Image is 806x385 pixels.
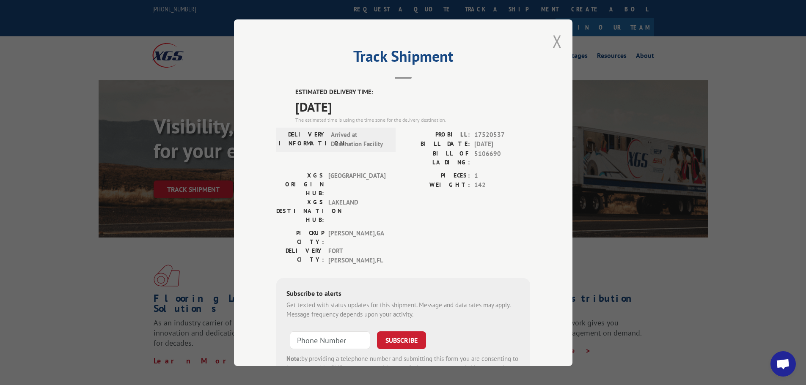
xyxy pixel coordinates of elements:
[276,246,324,265] label: DELIVERY CITY:
[279,130,327,149] label: DELIVERY INFORMATION:
[328,171,385,197] span: [GEOGRAPHIC_DATA]
[403,171,470,180] label: PIECES:
[474,130,530,139] span: 17520537
[286,288,520,300] div: Subscribe to alerts
[295,87,530,97] label: ESTIMATED DELIVERY TIME:
[276,197,324,224] label: XGS DESTINATION HUB:
[403,139,470,149] label: BILL DATE:
[331,130,388,149] span: Arrived at Destination Facility
[295,116,530,123] div: The estimated time is using the time zone for the delivery destination.
[276,228,324,246] label: PICKUP CITY:
[276,171,324,197] label: XGS ORIGIN HUB:
[286,300,520,319] div: Get texted with status updates for this shipment. Message and data rates may apply. Message frequ...
[286,354,301,362] strong: Note:
[553,30,562,52] button: Close modal
[286,354,520,382] div: by providing a telephone number and submitting this form you are consenting to be contacted by SM...
[474,171,530,180] span: 1
[403,149,470,167] label: BILL OF LADING:
[328,246,385,265] span: FORT [PERSON_NAME] , FL
[328,228,385,246] span: [PERSON_NAME] , GA
[295,97,530,116] span: [DATE]
[328,197,385,224] span: LAKELAND
[770,351,796,377] a: Open chat
[377,331,426,349] button: SUBSCRIBE
[403,180,470,190] label: WEIGHT:
[474,139,530,149] span: [DATE]
[403,130,470,139] label: PROBILL:
[276,50,530,66] h2: Track Shipment
[474,149,530,167] span: 5106690
[290,331,370,349] input: Phone Number
[474,180,530,190] span: 142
